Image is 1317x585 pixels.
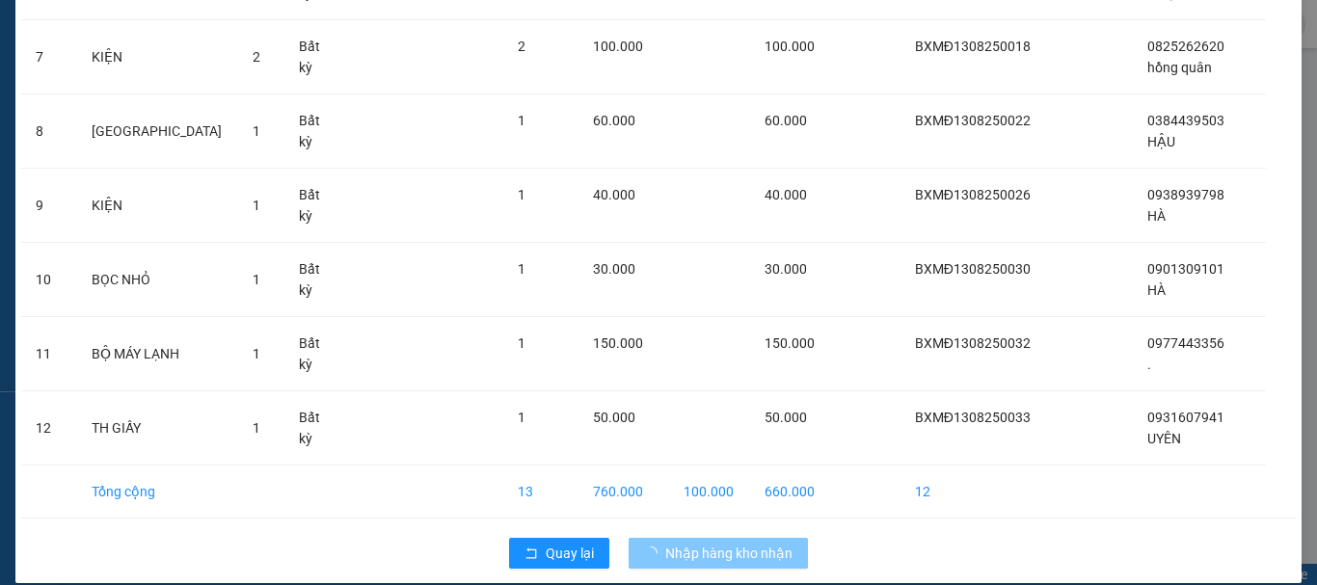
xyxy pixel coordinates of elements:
[518,187,525,202] span: 1
[76,20,237,94] td: KIỆN
[20,391,76,465] td: 12
[765,187,807,202] span: 40.000
[665,543,793,564] span: Nhập hàng kho nhận
[668,465,749,519] td: 100.000
[76,317,237,391] td: BỘ MÁY LẠNH
[915,39,1031,54] span: BXMĐ1308250018
[546,543,594,564] span: Quay lại
[283,391,349,465] td: Bất kỳ
[253,346,260,361] span: 1
[253,198,260,213] span: 1
[644,546,665,560] span: loading
[1147,134,1175,149] span: HẬU
[593,187,635,202] span: 40.000
[518,261,525,277] span: 1
[518,39,525,54] span: 2
[1147,410,1224,425] span: 0931607941
[765,261,807,277] span: 30.000
[20,169,76,243] td: 9
[915,187,1031,202] span: BXMĐ1308250026
[765,39,815,54] span: 100.000
[578,465,669,519] td: 760.000
[283,243,349,317] td: Bất kỳ
[765,335,815,351] span: 150.000
[629,538,808,569] button: Nhập hàng kho nhận
[76,391,237,465] td: TH GIẤY
[749,465,830,519] td: 660.000
[76,243,237,317] td: BỌC NHỎ
[509,538,609,569] button: rollbackQuay lại
[283,20,349,94] td: Bất kỳ
[765,113,807,128] span: 60.000
[1147,39,1224,54] span: 0825262620
[283,169,349,243] td: Bất kỳ
[1147,113,1224,128] span: 0384439503
[765,410,807,425] span: 50.000
[1147,261,1224,277] span: 0901309101
[283,317,349,391] td: Bất kỳ
[524,546,538,562] span: rollback
[915,335,1031,351] span: BXMĐ1308250032
[1147,357,1151,372] span: .
[593,113,635,128] span: 60.000
[900,465,1046,519] td: 12
[502,465,578,519] td: 13
[20,317,76,391] td: 11
[76,169,237,243] td: KIỆN
[20,94,76,169] td: 8
[76,94,237,169] td: [GEOGRAPHIC_DATA]
[593,261,635,277] span: 30.000
[593,39,643,54] span: 100.000
[518,410,525,425] span: 1
[518,335,525,351] span: 1
[1147,335,1224,351] span: 0977443356
[1147,208,1166,224] span: HÀ
[20,20,76,94] td: 7
[1147,187,1224,202] span: 0938939798
[253,272,260,287] span: 1
[76,465,237,519] td: Tổng cộng
[915,113,1031,128] span: BXMĐ1308250022
[1147,431,1181,446] span: UYÊN
[593,410,635,425] span: 50.000
[915,261,1031,277] span: BXMĐ1308250030
[1147,60,1212,75] span: hồng quân
[253,49,260,65] span: 2
[593,335,643,351] span: 150.000
[253,420,260,436] span: 1
[518,113,525,128] span: 1
[283,94,349,169] td: Bất kỳ
[20,243,76,317] td: 10
[253,123,260,139] span: 1
[915,410,1031,425] span: BXMĐ1308250033
[1147,282,1166,298] span: HÀ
